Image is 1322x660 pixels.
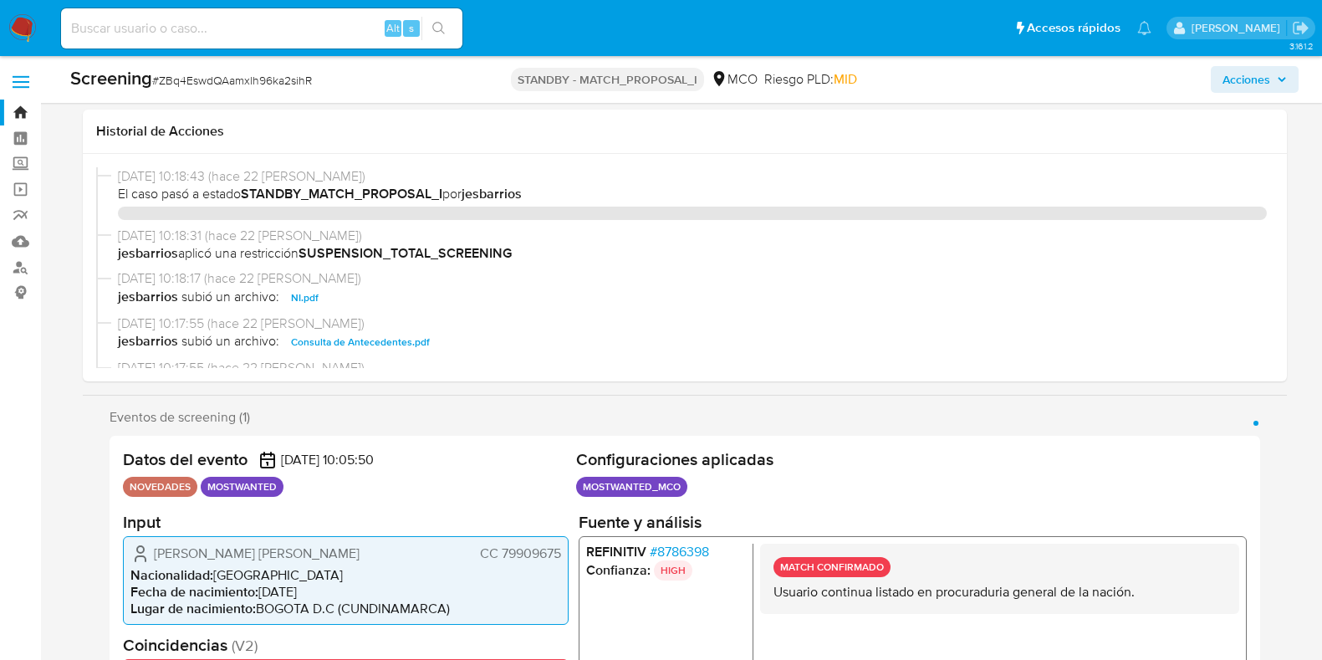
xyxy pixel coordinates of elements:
[1137,21,1151,35] a: Notificaciones
[1027,19,1120,37] span: Accesos rápidos
[1222,66,1270,93] span: Acciones
[711,70,758,89] div: MCO
[409,20,414,36] span: s
[421,17,456,40] button: search-icon
[386,20,400,36] span: Alt
[834,69,857,89] span: MID
[70,64,152,91] b: Screening
[1192,20,1286,36] p: marcela.perdomo@mercadolibre.com.co
[152,72,312,89] span: # ZBq4EswdQAamxlh96ka2sihR
[764,70,857,89] span: Riesgo PLD:
[61,18,462,39] input: Buscar usuario o caso...
[511,68,704,91] p: STANDBY - MATCH_PROPOSAL_I
[1292,19,1309,37] a: Salir
[1211,66,1299,93] button: Acciones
